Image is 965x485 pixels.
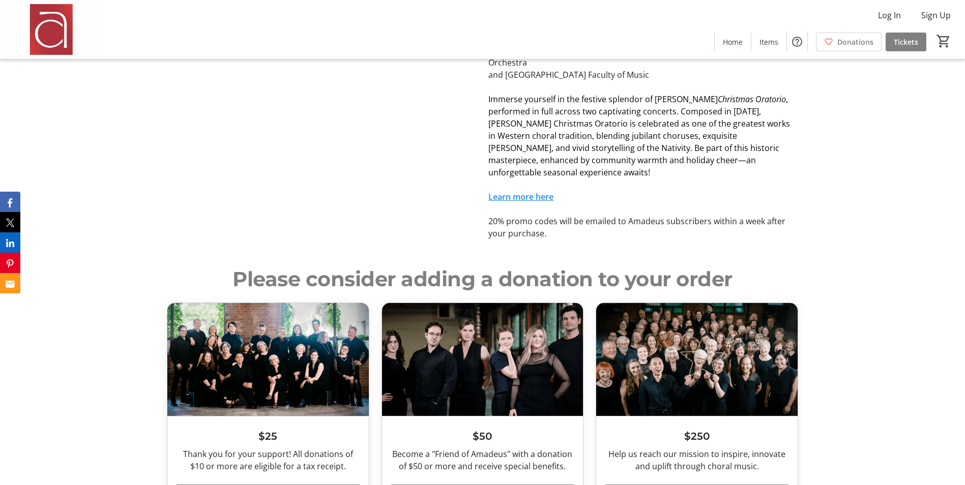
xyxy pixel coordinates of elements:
a: Learn more here [488,191,553,202]
a: Tickets [886,33,926,51]
img: $25 [167,303,369,416]
span: Immerse yourself in the festive splendor of [PERSON_NAME] [488,94,718,105]
span: Sign Up [921,9,951,21]
p: Please consider adding a donation to your order [167,264,798,294]
span: Items [759,37,778,47]
button: Cart [934,32,953,50]
span: , performed in full across two captivating concerts. Composed in [DATE], [PERSON_NAME] Christmas ... [488,94,790,178]
span: Donations [837,37,873,47]
button: Log In [870,7,909,23]
span: Log In [878,9,901,21]
a: Items [751,33,786,51]
button: Sign Up [913,7,959,23]
h3: $50 [390,429,575,444]
div: Become a "Friend of Amadeus" with a donation of $50 or more and receive special benefits. [390,448,575,472]
h3: $25 [176,429,361,444]
img: Amadeus Choir of Greater Toronto 's Logo [6,4,97,55]
p: 20% promo codes will be emailed to Amadeus subscribers within a week after your purchase. [488,215,798,239]
div: Thank you for your support! All donations of $10 or more are eligible for a tax receipt. [176,448,361,472]
div: Help us reach our mission to inspire, innovate and uplift through choral music. [604,448,789,472]
p: and [GEOGRAPHIC_DATA] Faculty of Music [488,69,798,81]
em: Christmas Oratorio [718,94,786,105]
button: Help [787,32,807,52]
a: Donations [816,33,882,51]
span: Home [723,37,743,47]
img: $50 [382,303,583,416]
a: Home [715,33,751,51]
span: Tickets [894,37,918,47]
h3: $250 [604,429,789,444]
img: $250 [596,303,798,416]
